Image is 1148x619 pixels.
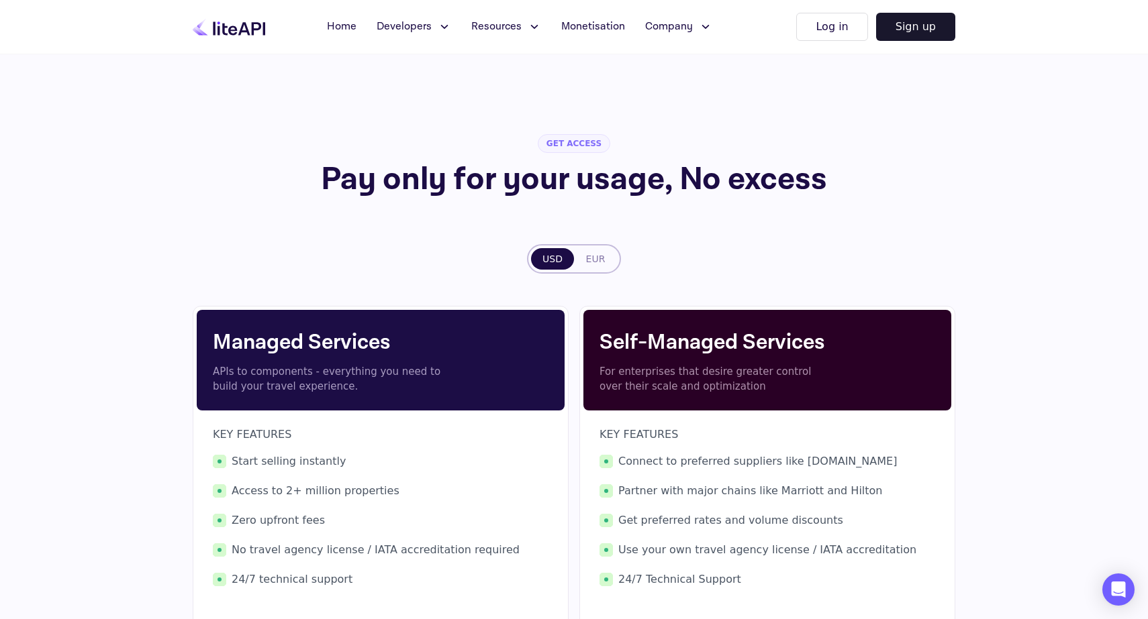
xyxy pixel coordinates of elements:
[377,19,432,35] span: Developers
[327,19,356,35] span: Home
[213,542,548,558] span: No travel agency license / IATA accreditation required
[600,453,935,469] span: Connect to preferred suppliers like [DOMAIN_NAME]
[231,164,917,196] h1: Pay only for your usage, No excess
[600,364,834,394] p: For enterprises that desire greater control over their scale and optimization
[213,427,548,443] p: KEY FEATURES
[213,483,548,499] span: Access to 2+ million properties
[213,512,548,528] span: Zero upfront fees
[637,13,720,40] button: Company
[553,13,633,40] a: Monetisation
[796,13,867,41] button: Log in
[213,364,448,394] p: APIs to components - everything you need to build your travel experience.
[600,571,935,587] span: 24/7 Technical Support
[538,134,610,153] span: GET ACCESS
[600,427,935,443] p: KEY FEATURES
[463,13,549,40] button: Resources
[213,327,548,359] h4: Managed Services
[471,19,522,35] span: Resources
[213,453,548,469] span: Start selling instantly
[213,571,548,587] span: 24/7 technical support
[561,19,625,35] span: Monetisation
[876,13,955,41] button: Sign up
[369,13,459,40] button: Developers
[645,19,693,35] span: Company
[531,248,574,270] button: USD
[600,542,935,558] span: Use your own travel agency license / IATA accreditation
[600,483,935,499] span: Partner with major chains like Marriott and Hilton
[574,248,617,270] button: EUR
[600,512,935,528] span: Get preferred rates and volume discounts
[1102,573,1135,606] div: Open Intercom Messenger
[319,13,365,40] a: Home
[600,327,935,359] h4: Self-Managed Services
